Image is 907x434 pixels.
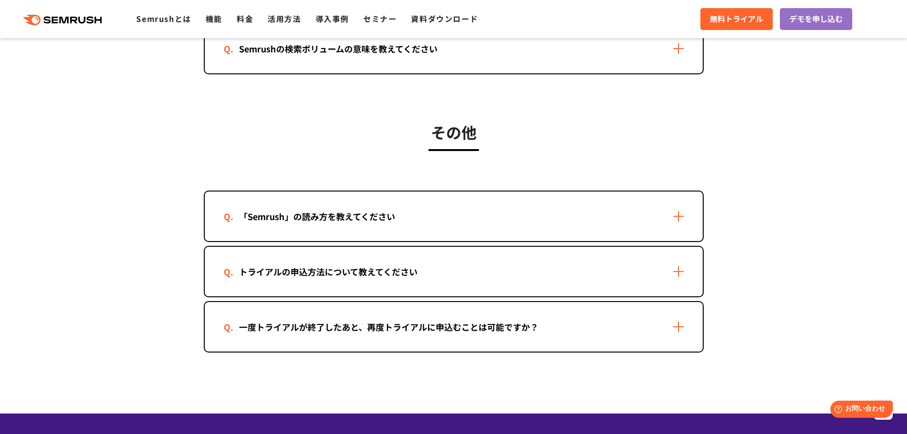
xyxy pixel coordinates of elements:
span: デモを申し込む [789,13,843,25]
a: 無料トライアル [700,8,773,30]
a: セミナー [363,13,397,24]
span: 無料トライアル [710,13,763,25]
iframe: Help widget launcher [822,397,897,424]
a: Semrushとは [136,13,191,24]
div: 「Semrush」の読み方を教えてください [224,210,410,223]
a: 活用方法 [268,13,301,24]
a: 機能 [206,13,222,24]
a: 料金 [237,13,253,24]
div: 一度トライアルが終了したあと、再度トライアルに申込むことは可能ですか？ [224,320,554,334]
div: Semrushの検索ボリュームの意味を教えてください [224,42,453,56]
div: トライアルの申込方法について教えてください [224,265,433,279]
a: 導入事例 [316,13,349,24]
h3: その他 [204,120,704,144]
a: デモを申し込む [780,8,852,30]
a: 資料ダウンロード [411,13,478,24]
